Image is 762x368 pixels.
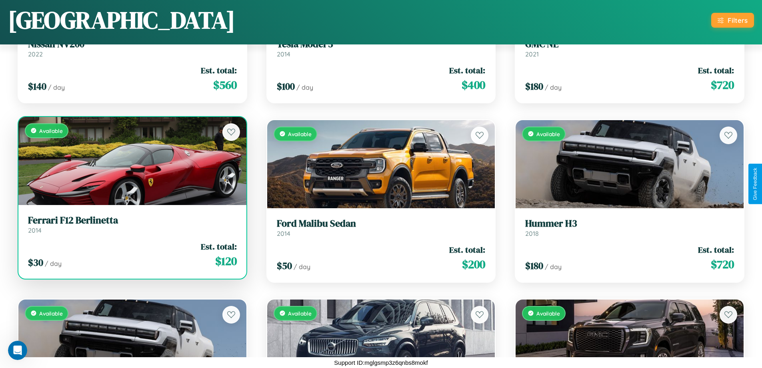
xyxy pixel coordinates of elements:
span: $ 120 [215,253,237,269]
span: Available [39,310,63,317]
a: Ford Malibu Sedan2014 [277,218,486,237]
span: 2014 [277,229,290,237]
a: Ferrari F12 Berlinetta2014 [28,215,237,234]
a: Hummer H32018 [525,218,734,237]
button: Filters [711,13,754,28]
a: Tesla Model 32014 [277,38,486,58]
span: $ 180 [525,259,543,272]
p: Support ID: mglgsmp3z6qnbs8mokf [334,357,428,368]
div: Give Feedback [752,168,758,200]
a: Nissan NV2002022 [28,38,237,58]
span: 2014 [28,226,42,234]
span: $ 100 [277,80,295,93]
h3: Ferrari F12 Berlinetta [28,215,237,226]
span: $ 400 [462,77,485,93]
span: Available [536,310,560,317]
span: Est. total: [698,244,734,255]
div: Filters [728,16,748,24]
span: 2021 [525,50,539,58]
span: 2022 [28,50,43,58]
span: Est. total: [201,64,237,76]
h1: [GEOGRAPHIC_DATA] [8,4,235,36]
span: $ 720 [711,77,734,93]
span: Available [288,131,312,137]
span: Est. total: [201,241,237,252]
span: / day [545,263,562,271]
span: Available [288,310,312,317]
span: / day [296,83,313,91]
iframe: Intercom live chat [8,341,27,360]
span: $ 560 [213,77,237,93]
a: GMC NE2021 [525,38,734,58]
span: / day [45,259,62,267]
span: / day [48,83,65,91]
span: / day [545,83,562,91]
h3: GMC NE [525,38,734,50]
span: $ 720 [711,256,734,272]
span: / day [294,263,310,271]
span: Est. total: [449,244,485,255]
h3: Hummer H3 [525,218,734,229]
h3: Ford Malibu Sedan [277,218,486,229]
span: Available [536,131,560,137]
span: $ 200 [462,256,485,272]
span: $ 50 [277,259,292,272]
span: $ 140 [28,80,46,93]
h3: Nissan NV200 [28,38,237,50]
span: Est. total: [698,64,734,76]
span: 2018 [525,229,539,237]
span: $ 180 [525,80,543,93]
span: Available [39,127,63,134]
span: $ 30 [28,256,43,269]
span: 2014 [277,50,290,58]
h3: Tesla Model 3 [277,38,486,50]
span: Est. total: [449,64,485,76]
